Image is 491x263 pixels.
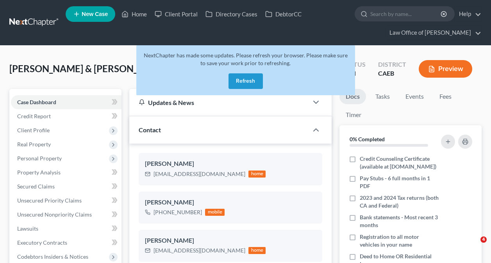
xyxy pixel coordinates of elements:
[17,155,62,162] span: Personal Property
[154,208,202,216] div: [PHONE_NUMBER]
[205,209,225,216] div: mobile
[339,107,368,123] a: Timer
[17,99,56,105] span: Case Dashboard
[202,7,261,21] a: Directory Cases
[360,233,439,249] span: Registration to all motor vehicles in your name
[378,60,406,69] div: District
[17,253,88,260] span: Codebtors Insiders & Notices
[144,52,348,66] span: NextChapter has made some updates. Please refresh your browser. Please make sure to save your wor...
[11,95,121,109] a: Case Dashboard
[145,198,316,207] div: [PERSON_NAME]
[370,7,442,21] input: Search by name...
[118,7,151,21] a: Home
[11,236,121,250] a: Executory Contracts
[139,98,299,107] div: Updates & News
[455,7,481,21] a: Help
[17,183,55,190] span: Secured Claims
[360,213,439,229] span: Bank statements - Most recent 3 months
[17,127,50,133] span: Client Profile
[154,247,245,254] div: [EMAIL_ADDRESS][DOMAIN_NAME]
[261,7,305,21] a: DebtorCC
[350,136,385,142] strong: 0% Completed
[248,171,266,178] div: home
[360,174,439,190] span: Pay Stubs - 6 full months in 1 PDF
[17,239,67,246] span: Executory Contracts
[82,11,108,17] span: New Case
[369,89,396,104] a: Tasks
[154,170,245,178] div: [EMAIL_ADDRESS][DOMAIN_NAME]
[11,109,121,123] a: Credit Report
[399,89,430,104] a: Events
[17,225,38,232] span: Lawsuits
[433,89,458,104] a: Fees
[11,179,121,194] a: Secured Claims
[145,159,316,169] div: [PERSON_NAME]
[229,73,263,89] button: Refresh
[360,194,439,210] span: 2023 and 2024 Tax returns (both CA and Federal)
[464,236,483,255] iframe: Intercom live chat
[248,247,266,254] div: home
[151,7,202,21] a: Client Portal
[17,141,51,147] span: Real Property
[17,197,82,204] span: Unsecured Priority Claims
[11,222,121,236] a: Lawsuits
[139,126,161,133] span: Contact
[11,194,121,208] a: Unsecured Priority Claims
[17,211,92,218] span: Unsecured Nonpriority Claims
[11,165,121,179] a: Property Analysis
[480,236,487,243] span: 4
[378,69,406,78] div: CAEB
[419,60,472,78] button: Preview
[386,26,481,40] a: Law Office of [PERSON_NAME]
[17,169,61,176] span: Property Analysis
[145,236,316,245] div: [PERSON_NAME]
[17,113,51,119] span: Credit Report
[360,155,439,171] span: Credit Counseling Certificate (available at [DOMAIN_NAME])
[11,208,121,222] a: Unsecured Nonpriority Claims
[9,63,168,74] span: [PERSON_NAME] & [PERSON_NAME]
